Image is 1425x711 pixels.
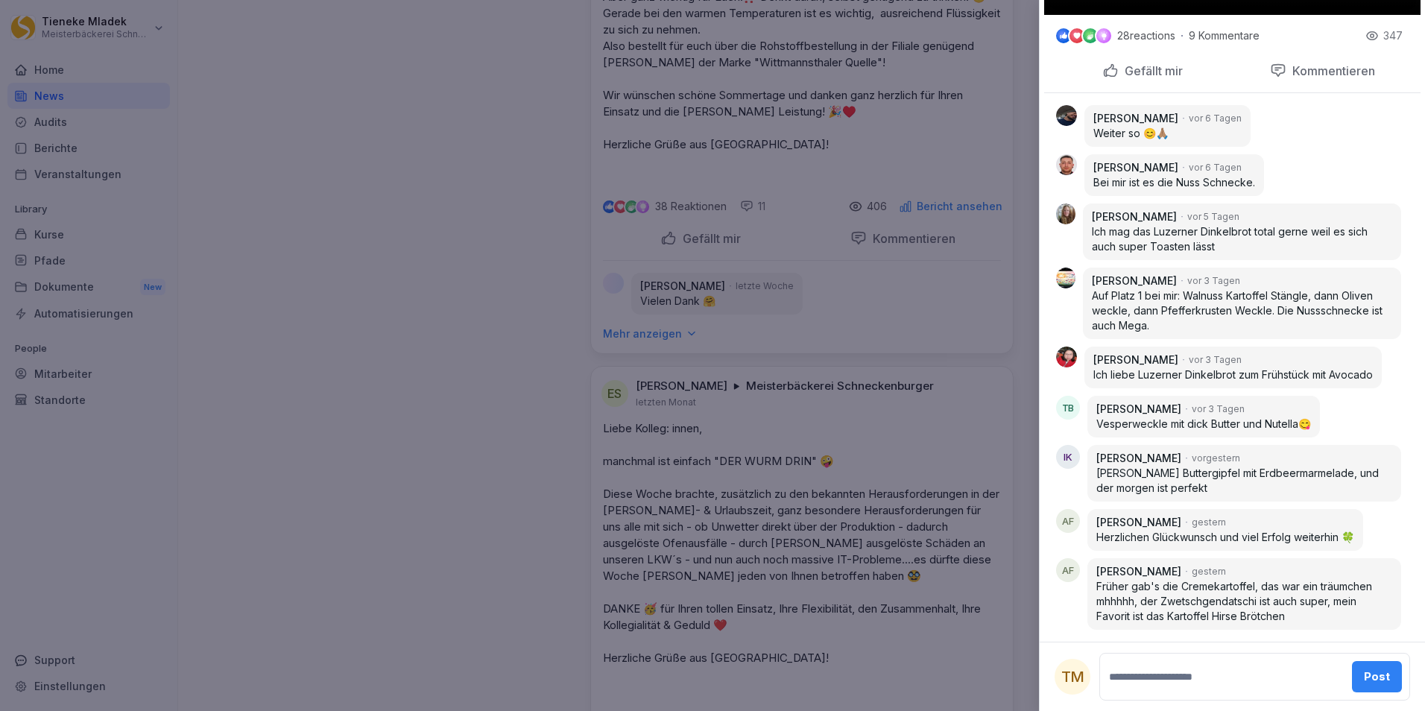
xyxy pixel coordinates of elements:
[1092,274,1177,288] p: [PERSON_NAME]
[1056,105,1077,126] img: s1bwrhro40aqxqhm19tbf9e2.png
[1096,515,1181,530] p: [PERSON_NAME]
[1189,112,1242,125] p: vor 6 Tagen
[1119,63,1183,78] p: Gefällt mir
[1093,160,1178,175] p: [PERSON_NAME]
[1056,558,1080,582] div: AF
[1056,347,1077,367] img: tw5p2xbfu3ms865r4fxwdeug.png
[1093,111,1178,126] p: [PERSON_NAME]
[1096,579,1392,624] p: Früher gab's die Cremekartoffel, das war ein träumchen mhhhhh, der Zwetschgendatschi ist auch sup...
[1192,565,1226,578] p: gestern
[1056,396,1080,420] div: TB
[1192,402,1245,416] p: vor 3 Tagen
[1187,274,1240,288] p: vor 3 Tagen
[1286,63,1375,78] p: Kommentieren
[1092,224,1392,254] p: Ich mag das Luzerner Dinkelbrot total gerne weil es sich auch super Toasten lässt
[1189,30,1271,42] p: 9 Kommentare
[1055,659,1090,695] div: TM
[1056,154,1077,175] img: d5j02guq5lta1e085gffpz9q.png
[1092,288,1392,333] p: Auf Platz 1 bei mir: Walnuss Kartoffel Stängle, dann Oliven weckle, dann Pfefferkrusten Weckle. D...
[1192,452,1240,465] p: vorgestern
[1093,353,1178,367] p: [PERSON_NAME]
[1096,564,1181,579] p: [PERSON_NAME]
[1056,268,1075,288] img: r466dsxflmcmmhmskneg92au.png
[1096,402,1181,417] p: [PERSON_NAME]
[1189,161,1242,174] p: vor 6 Tagen
[1093,175,1255,190] p: Bei mir ist es die Nuss Schnecke.
[1192,516,1226,529] p: gestern
[1056,445,1080,469] div: IK
[1093,126,1242,141] p: Weiter so 😊🙏🏽
[1187,210,1239,224] p: vor 5 Tagen
[1096,451,1181,466] p: [PERSON_NAME]
[1093,367,1373,382] p: Ich liebe Luzerner Dinkelbrot zum Frühstück mit Avocado
[1364,669,1390,685] div: Post
[1117,30,1175,42] p: 28 reactions
[1189,353,1242,367] p: vor 3 Tagen
[1096,417,1311,432] p: Vesperweckle mit dick Butter und Nutella😋
[1092,209,1177,224] p: [PERSON_NAME]
[1056,203,1075,224] img: d6ozgfdqnxsxwpcihiat8kt6.png
[1096,530,1354,545] p: Herzlichen Glückwunsch und viel Erfolg weiterhin 🍀
[1096,466,1392,496] p: [PERSON_NAME] Buttergipfel mit Erdbeermarmelade, und der morgen ist perfekt
[1056,509,1080,533] div: AF
[1352,661,1402,692] button: Post
[1383,28,1403,43] p: 347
